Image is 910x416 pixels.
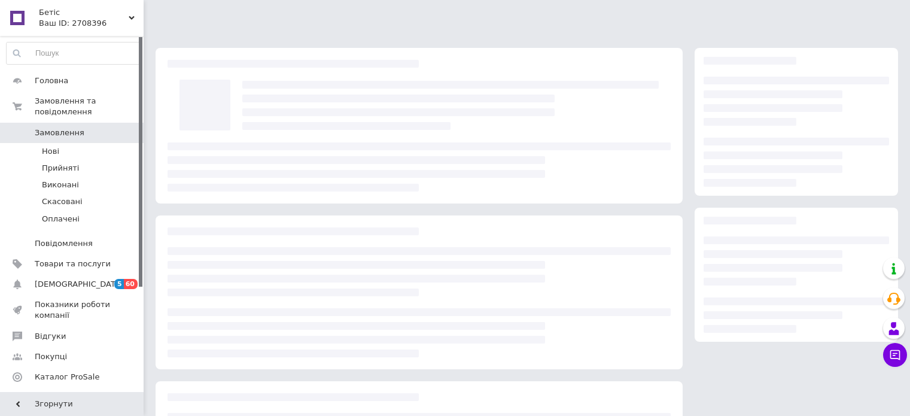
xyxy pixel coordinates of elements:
[42,180,79,190] span: Виконані
[35,331,66,342] span: Відгуки
[124,279,138,289] span: 60
[42,214,80,224] span: Оплачені
[42,196,83,207] span: Скасовані
[35,372,99,382] span: Каталог ProSale
[7,42,141,64] input: Пошук
[114,279,124,289] span: 5
[42,146,59,157] span: Нові
[35,259,111,269] span: Товари та послуги
[35,96,144,117] span: Замовлення та повідомлення
[35,279,123,290] span: [DEMOGRAPHIC_DATA]
[35,299,111,321] span: Показники роботи компанії
[35,351,67,362] span: Покупці
[35,75,68,86] span: Головна
[39,18,144,29] div: Ваш ID: 2708396
[39,7,129,18] span: Бетіс
[883,343,907,367] button: Чат з покупцем
[35,127,84,138] span: Замовлення
[42,163,79,174] span: Прийняті
[35,238,93,249] span: Повідомлення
